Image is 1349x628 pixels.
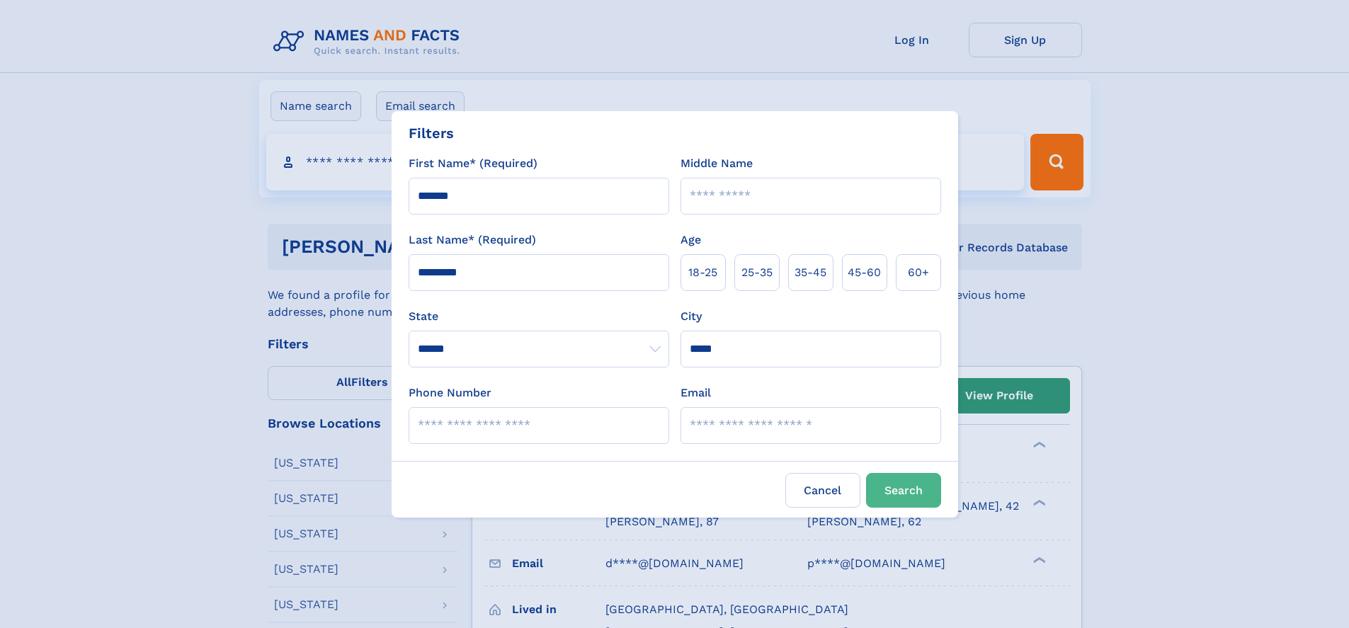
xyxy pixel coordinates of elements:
[908,264,929,281] span: 60+
[688,264,717,281] span: 18‑25
[741,264,773,281] span: 25‑35
[681,384,711,401] label: Email
[409,122,454,144] div: Filters
[409,384,491,401] label: Phone Number
[681,232,701,249] label: Age
[795,264,826,281] span: 35‑45
[848,264,881,281] span: 45‑60
[409,308,669,325] label: State
[681,308,702,325] label: City
[409,155,537,172] label: First Name* (Required)
[785,473,860,508] label: Cancel
[681,155,753,172] label: Middle Name
[866,473,941,508] button: Search
[409,232,536,249] label: Last Name* (Required)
